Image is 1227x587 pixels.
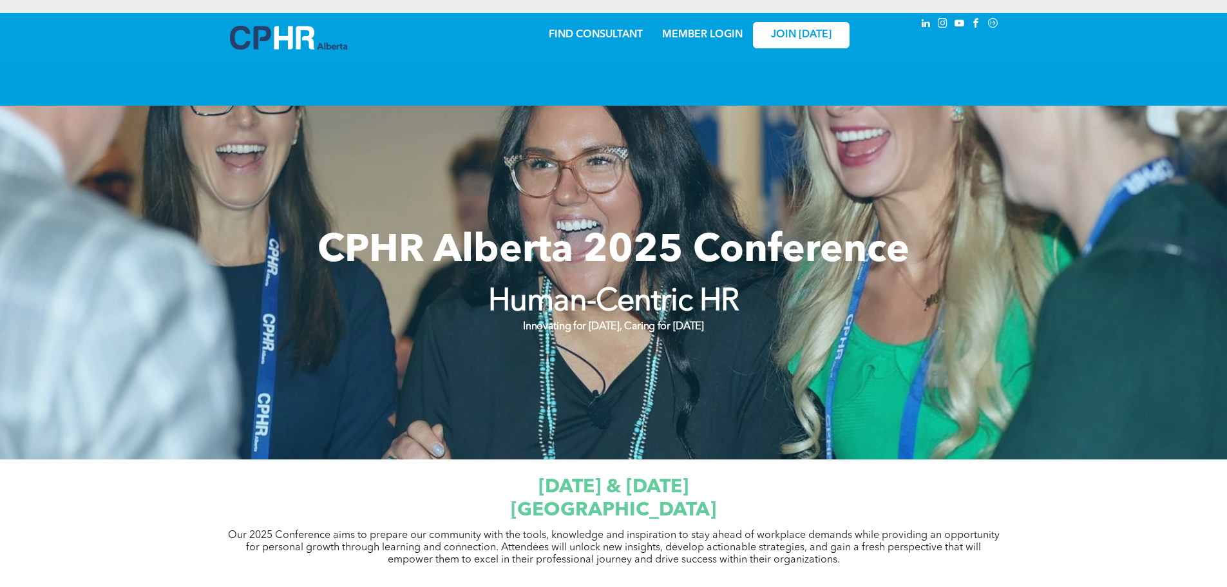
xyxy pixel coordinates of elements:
[318,232,909,271] span: CPHR Alberta 2025 Conference
[230,26,347,50] img: A blue and white logo for cp alberta
[919,16,933,34] a: linkedin
[969,16,984,34] a: facebook
[986,16,1000,34] a: Social network
[953,16,967,34] a: youtube
[662,30,743,40] a: MEMBER LOGIN
[538,477,689,497] span: [DATE] & [DATE]
[771,29,832,41] span: JOIN [DATE]
[488,287,739,318] strong: Human-Centric HR
[753,22,850,48] a: JOIN [DATE]
[511,501,716,520] span: [GEOGRAPHIC_DATA]
[936,16,950,34] a: instagram
[228,530,1000,565] span: Our 2025 Conference aims to prepare our community with the tools, knowledge and inspiration to st...
[523,322,703,332] strong: Innovating for [DATE], Caring for [DATE]
[549,30,643,40] a: FIND CONSULTANT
